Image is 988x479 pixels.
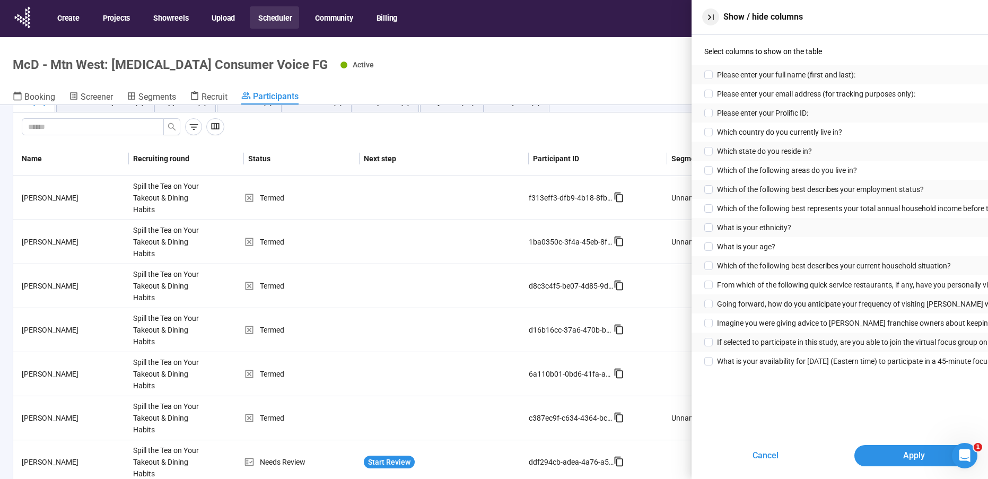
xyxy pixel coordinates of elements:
div: d8c3c4f5-be07-4d85-9d19-57cbfd35c6c6 [529,280,614,292]
span: Segments [138,92,176,102]
div: Unnamed Segment [671,236,734,248]
span: search [168,123,176,131]
div: Show / hide columns [723,11,971,23]
div: [PERSON_NAME] [18,324,129,336]
button: Showreels [145,6,196,29]
button: Community [307,6,360,29]
div: [PERSON_NAME] [18,456,129,468]
button: search [163,118,180,135]
div: Termed [244,192,360,204]
div: c387ec9f-c634-4364-bc23-e2065d1c24cb [529,412,614,424]
span: Cancel [753,449,779,462]
th: Name [13,142,129,176]
span: Which of the following best describes your current household situation? [717,260,951,272]
button: Scheduler [250,6,299,29]
span: Please enter your Prolific ID: [717,107,808,119]
a: Segments [127,91,176,104]
span: Recruit [202,92,228,102]
div: Termed [244,280,360,292]
div: [PERSON_NAME] [18,192,129,204]
div: [PERSON_NAME] [18,368,129,380]
th: Status [244,142,360,176]
span: What is your age? [717,241,775,252]
div: Spill the Tea on Your Takeout & Dining Habits [129,352,208,396]
div: 1ba0350c-3f4a-45eb-8f4f-bb2c71b77ccd [529,236,614,248]
span: Which of the following areas do you live in? [717,164,857,176]
a: Recruit [190,91,228,104]
th: Segments [667,142,821,176]
a: Screener [69,91,113,104]
div: Unnamed Segment [671,412,734,424]
div: [PERSON_NAME] [18,280,129,292]
button: Projects [94,6,137,29]
span: Participants [253,91,299,101]
th: Recruiting round [129,142,244,176]
div: Termed [244,236,360,248]
div: Termed [244,368,360,380]
div: Termed [244,412,360,424]
iframe: Intercom live chat [952,443,977,468]
span: Start Review [368,456,410,468]
span: Which state do you reside in? [717,145,812,157]
div: Unnamed Segment [671,192,734,204]
span: Active [353,60,374,69]
button: Apply [854,445,973,466]
span: 1 [974,443,982,451]
th: Participant ID [529,142,667,176]
span: Please enter your full name (first and last): [717,69,855,81]
div: Spill the Tea on Your Takeout & Dining Habits [129,308,208,352]
div: 6a110b01-0bd6-41fa-a93e-f7377211cbe3 [529,368,614,380]
div: Spill the Tea on Your Takeout & Dining Habits [129,220,208,264]
div: Spill the Tea on Your Takeout & Dining Habits [129,396,208,440]
span: Which country do you currently live in? [717,126,842,138]
a: Booking [13,91,55,104]
button: Upload [203,6,242,29]
div: Termed [244,324,360,336]
div: Needs Review [244,456,360,468]
div: Spill the Tea on Your Takeout & Dining Habits [129,176,208,220]
a: Participants [241,91,299,104]
div: Spill the Tea on Your Takeout & Dining Habits [129,264,208,308]
div: ddf294cb-adea-4a76-a5db-304e6ff1de78 [529,456,614,468]
button: Start Review [364,456,415,468]
button: Cancel [706,445,825,466]
span: Booking [24,92,55,102]
button: Create [49,6,87,29]
button: Billing [368,6,405,29]
div: Select columns to show on the table [704,47,975,56]
div: f313eff3-dfb9-4b18-8fb8-b6160d8160fe [529,192,614,204]
span: Please enter your email address (for tracking purposes only): [717,88,915,100]
span: Screener [81,92,113,102]
span: What is your ethnicity? [717,222,791,233]
span: Which of the following best describes your employment status? [717,184,924,195]
th: Next step [360,142,529,176]
h1: McD - Mtn West: [MEDICAL_DATA] Consumer Voice FG [13,57,328,72]
div: d16b16cc-37a6-470b-b326-fe82741c716b [529,324,614,336]
div: [PERSON_NAME] [18,236,129,248]
div: [PERSON_NAME] [18,412,129,424]
span: Apply [903,449,925,462]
